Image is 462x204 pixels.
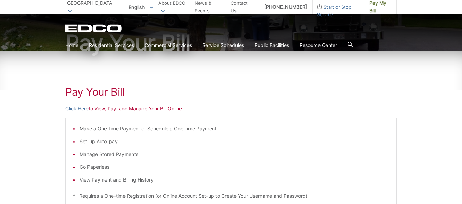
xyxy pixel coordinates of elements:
[89,41,134,49] a: Residential Services
[65,24,123,32] a: EDCD logo. Return to the homepage.
[299,41,337,49] a: Resource Center
[80,125,389,133] li: Make a One-time Payment or Schedule a One-time Payment
[80,150,389,158] li: Manage Stored Payments
[145,41,192,49] a: Commercial Services
[65,32,397,54] h1: Pay Your Bill
[65,105,397,113] p: to View, Pay, and Manage Your Bill Online
[255,41,289,49] a: Public Facilities
[73,192,389,200] p: * Requires a One-time Registration (or Online Account Set-up to Create Your Username and Password)
[65,86,397,98] h1: Pay Your Bill
[202,41,244,49] a: Service Schedules
[65,105,89,113] a: Click Here
[80,163,389,171] li: Go Paperless
[123,1,158,13] span: English
[80,138,389,145] li: Set-up Auto-pay
[80,176,389,184] li: View Payment and Billing History
[65,41,78,49] a: Home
